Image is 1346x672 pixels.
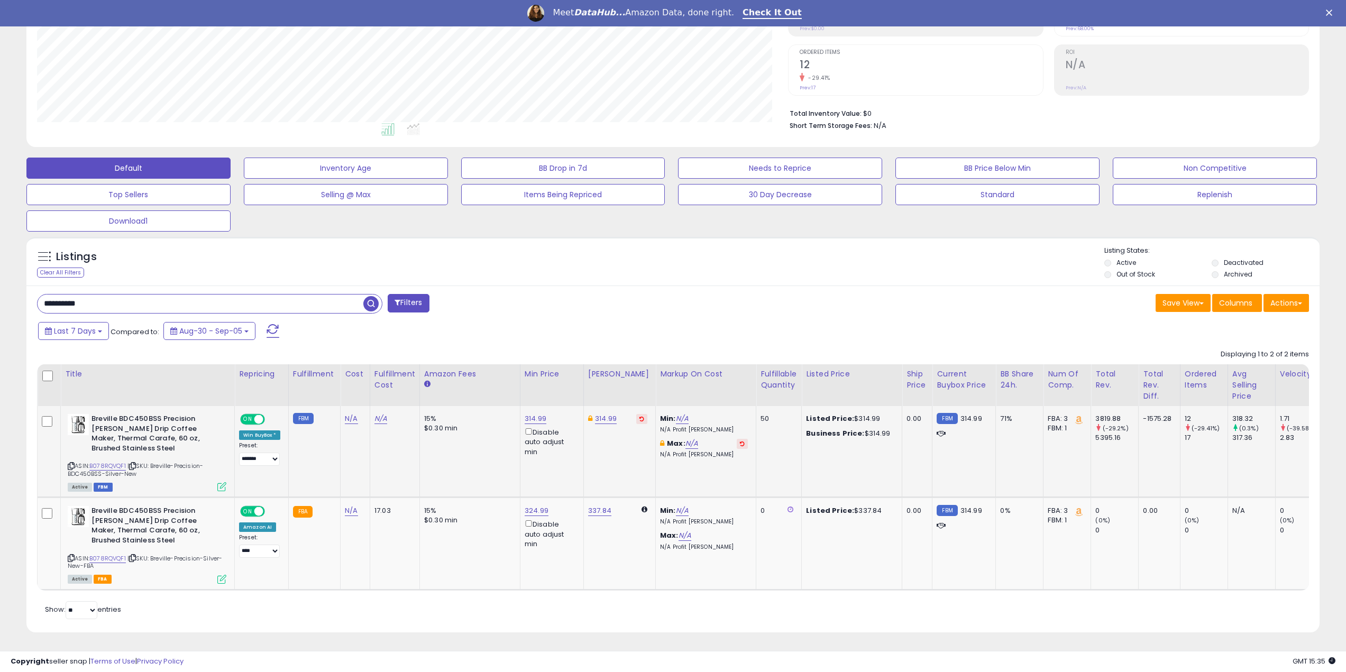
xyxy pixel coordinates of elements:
small: FBM [293,413,314,424]
button: Items Being Repriced [461,184,665,205]
img: 41Ja26jZ2jL._SL40_.jpg [68,414,89,435]
span: 314.99 [960,505,982,515]
small: (-39.58%) [1287,424,1316,432]
button: Aug-30 - Sep-05 [163,322,255,340]
div: FBA: 3 [1048,414,1083,424]
div: [PERSON_NAME] [588,369,651,380]
small: Prev: 68.00% [1066,25,1094,32]
small: (0%) [1095,516,1110,524]
div: 15% [424,414,512,424]
p: N/A Profit [PERSON_NAME] [660,518,748,526]
button: Replenish [1113,184,1317,205]
div: Min Price [525,369,579,380]
div: Velocity [1280,369,1318,380]
small: (0%) [1280,516,1295,524]
li: $0 [790,106,1301,119]
a: N/A [676,505,689,516]
button: Standard [895,184,1100,205]
b: Business Price: [806,428,864,438]
small: (-29.41%) [1192,424,1220,432]
i: DataHub... [574,7,625,17]
button: Last 7 Days [38,322,109,340]
b: Listed Price: [806,505,854,515]
div: $314.99 [806,429,894,438]
a: N/A [345,413,358,424]
div: 2.83 [1280,433,1323,443]
span: All listings currently available for purchase on Amazon [68,483,92,492]
h2: N/A [1066,59,1308,73]
div: 0 [761,506,793,515]
div: 0.00 [907,414,924,424]
b: Breville BDC450BSS Precision [PERSON_NAME] Drip Coffee Maker, Thermal Carafe, 60 oz, Brushed Stai... [91,506,220,548]
div: 12 [1185,414,1228,424]
div: Preset: [239,442,280,466]
div: Win BuyBox * [239,430,280,440]
div: 0 [1280,506,1323,515]
button: Needs to Reprice [678,158,882,179]
label: Active [1116,258,1136,267]
div: BB Share 24h. [1000,369,1039,391]
b: Min: [660,413,676,424]
div: FBM: 1 [1048,515,1083,525]
b: Total Inventory Value: [790,109,862,118]
p: N/A Profit [PERSON_NAME] [660,451,748,458]
div: 0.00 [1143,506,1171,515]
img: 41Ja26jZ2jL._SL40_.jpg [68,506,89,527]
button: Default [26,158,231,179]
small: -29.41% [804,74,830,82]
span: FBM [94,483,113,492]
div: Repricing [239,369,284,380]
div: $0.30 min [424,424,512,433]
div: FBM: 1 [1048,424,1083,433]
th: The percentage added to the cost of goods (COGS) that forms the calculator for Min & Max prices. [656,364,756,406]
a: Check It Out [743,7,802,19]
div: Disable auto adjust min [525,518,575,549]
div: 317.36 [1232,433,1275,443]
small: FBA [293,506,313,518]
span: ROI [1066,50,1308,56]
span: OFF [263,415,280,424]
a: Terms of Use [90,656,135,666]
div: 3819.88 [1095,414,1138,424]
span: Aug-30 - Sep-05 [179,326,242,336]
span: FBA [94,575,112,584]
b: Min: [660,505,676,515]
div: 0% [1000,506,1035,515]
b: Listed Price: [806,413,854,424]
span: 2025-09-14 15:35 GMT [1293,656,1335,666]
div: Disable auto adjust min [525,426,575,457]
a: N/A [676,413,689,424]
a: Privacy Policy [137,656,184,666]
small: FBM [937,413,957,424]
button: BB Price Below Min [895,158,1100,179]
a: 314.99 [525,413,546,424]
div: Avg Selling Price [1232,369,1271,402]
span: Columns [1219,298,1252,308]
a: N/A [345,505,358,516]
b: Short Term Storage Fees: [790,121,872,130]
div: Clear All Filters [37,268,84,278]
h5: Listings [56,250,97,264]
div: ASIN: [68,414,226,490]
span: Compared to: [111,327,159,337]
div: $0.30 min [424,515,512,525]
label: Archived [1224,270,1252,279]
div: Cost [345,369,365,380]
div: Amazon Fees [424,369,516,380]
div: Total Rev. [1095,369,1134,391]
div: 0 [1185,526,1228,535]
div: 71% [1000,414,1035,424]
div: Ordered Items [1185,369,1223,391]
button: Filters [388,294,429,312]
a: 314.99 [595,413,617,424]
b: Max: [667,438,685,448]
div: Markup on Cost [660,369,752,380]
a: B078RQVQF1 [89,462,126,471]
button: BB Drop in 7d [461,158,665,179]
small: Prev: $0.00 [800,25,825,32]
b: Max: [660,530,679,540]
div: 0 [1280,526,1323,535]
div: Fulfillment Cost [374,369,415,391]
button: Inventory Age [244,158,448,179]
div: Fulfillable Quantity [761,369,797,391]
